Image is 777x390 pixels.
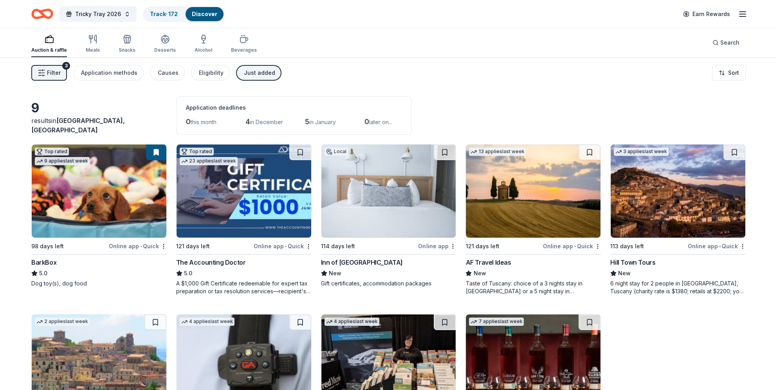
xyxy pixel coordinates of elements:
[59,6,137,22] button: Tricky Tray 2026
[236,65,281,81] button: Just added
[31,117,125,134] span: in
[35,157,90,165] div: 9 applies last week
[466,144,600,238] img: Image for AF Travel Ideas
[231,31,257,57] button: Beverages
[245,117,250,126] span: 4
[418,241,456,251] div: Online app
[62,62,70,70] div: 3
[140,243,142,249] span: •
[86,31,100,57] button: Meals
[31,117,125,134] span: [GEOGRAPHIC_DATA], [GEOGRAPHIC_DATA]
[154,47,176,53] div: Desserts
[250,119,283,125] span: in December
[364,117,369,126] span: 0
[143,6,224,22] button: Track· 172Discover
[465,258,511,267] div: AF Travel Ideas
[618,269,631,278] span: New
[176,242,210,251] div: 121 days left
[469,318,524,326] div: 7 applies last week
[192,11,217,17] a: Discover
[199,68,224,78] div: Eligibility
[73,65,144,81] button: Application methods
[186,117,191,126] span: 0
[32,144,166,238] img: Image for BarkBox
[254,241,312,251] div: Online app Quick
[610,280,746,295] div: 6 night stay for 2 people in [GEOGRAPHIC_DATA], Tuscany (charity rate is $1380; retails at $2200;...
[285,243,287,249] span: •
[39,269,47,278] span: 5.0
[305,117,309,126] span: 5
[176,144,312,295] a: Image for The Accounting DoctorTop rated23 applieslast week121 days leftOnline app•QuickThe Accou...
[184,269,192,278] span: 5.0
[469,148,526,156] div: 13 applies last week
[321,144,456,238] img: Image for Inn of Cape May
[81,68,137,78] div: Application methods
[543,241,601,251] div: Online app Quick
[728,68,739,78] span: Sort
[35,148,69,155] div: Top rated
[678,7,735,21] a: Earn Rewards
[31,116,167,135] div: results
[195,47,212,53] div: Alcohol
[719,243,721,249] span: •
[31,47,67,53] div: Auction & raffle
[574,243,576,249] span: •
[31,65,67,81] button: Filter3
[321,258,403,267] div: Inn of [GEOGRAPHIC_DATA]
[465,144,601,295] a: Image for AF Travel Ideas13 applieslast week121 days leftOnline app•QuickAF Travel IdeasNewTaste ...
[706,35,746,51] button: Search
[176,258,246,267] div: The Accounting Doctor
[31,31,67,57] button: Auction & raffle
[321,242,355,251] div: 114 days left
[325,318,379,326] div: 4 applies last week
[86,47,100,53] div: Meals
[150,65,185,81] button: Causes
[31,242,64,251] div: 98 days left
[465,242,499,251] div: 121 days left
[610,144,746,295] a: Image for Hill Town Tours 3 applieslast week113 days leftOnline app•QuickHill Town ToursNew6 nigh...
[610,258,655,267] div: Hill Town Tours
[119,31,135,57] button: Snacks
[309,119,336,125] span: in January
[31,144,167,287] a: Image for BarkBoxTop rated9 applieslast week98 days leftOnline app•QuickBarkBox5.0Dog toy(s), dog...
[176,280,312,295] div: A $1,000 Gift Certificate redeemable for expert tax preparation or tax resolution services—recipi...
[154,31,176,57] button: Desserts
[195,31,212,57] button: Alcohol
[186,103,402,112] div: Application deadlines
[321,144,456,287] a: Image for Inn of Cape MayLocal114 days leftOnline appInn of [GEOGRAPHIC_DATA]NewGift certificates...
[712,65,746,81] button: Sort
[325,148,348,155] div: Local
[31,280,167,287] div: Dog toy(s), dog food
[180,148,214,155] div: Top rated
[611,144,745,238] img: Image for Hill Town Tours
[31,5,53,23] a: Home
[35,318,90,326] div: 2 applies last week
[369,119,392,125] span: later on...
[158,68,178,78] div: Causes
[688,241,746,251] div: Online app Quick
[191,119,216,125] span: this month
[109,241,167,251] div: Online app Quick
[119,47,135,53] div: Snacks
[31,100,167,116] div: 9
[47,68,61,78] span: Filter
[244,68,275,78] div: Just added
[473,269,486,278] span: New
[614,148,669,156] div: 3 applies last week
[177,144,311,238] img: Image for The Accounting Doctor
[150,11,178,17] a: Track· 172
[180,157,238,165] div: 23 applies last week
[329,269,341,278] span: New
[610,242,644,251] div: 113 days left
[465,280,601,295] div: Taste of Tuscany: choice of a 3 nights stay in [GEOGRAPHIC_DATA] or a 5 night stay in [GEOGRAPHIC...
[180,318,234,326] div: 4 applies last week
[31,258,56,267] div: BarkBox
[231,47,257,53] div: Beverages
[75,9,121,19] span: Tricky Tray 2026
[321,280,456,287] div: Gift certificates, accommodation packages
[720,38,739,47] span: Search
[191,65,230,81] button: Eligibility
